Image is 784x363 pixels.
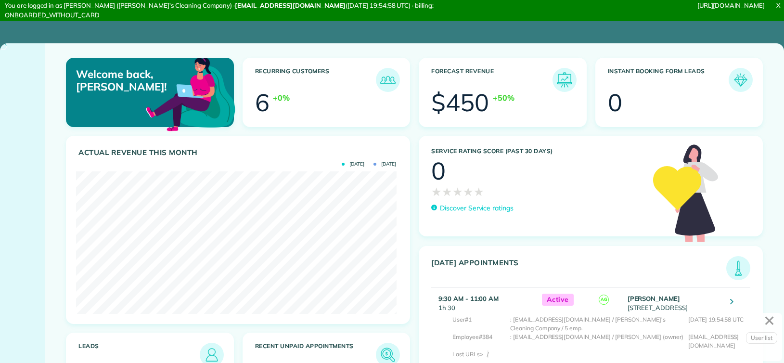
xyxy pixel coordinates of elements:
[431,203,514,213] a: Discover Service ratings
[542,294,574,306] span: Active
[480,350,492,359] div: >
[463,183,474,200] span: ★
[688,333,775,350] div: [EMAIL_ADDRESS][DOMAIN_NAME]
[431,91,489,115] div: $450
[235,1,346,9] strong: [EMAIL_ADDRESS][DOMAIN_NAME]
[625,287,723,318] td: [STREET_ADDRESS]
[510,315,688,333] div: : [EMAIL_ADDRESS][DOMAIN_NAME] / [PERSON_NAME]'s Cleaning Company / 5 emp.
[438,295,499,302] strong: 9:30 AM - 11:00 AM
[144,47,237,140] img: dashboard_welcome-42a62b7d889689a78055ac9021e634bf52bae3f8056760290aed330b23ab8690.png
[255,68,376,92] h3: Recurring Customers
[78,148,400,157] h3: Actual Revenue this month
[76,68,180,93] p: Welcome back, [PERSON_NAME]!
[731,70,750,90] img: icon_form_leads-04211a6a04a5b2264e4ee56bc0799ec3eb69b7e499cbb523a139df1d13a81ae0.png
[697,1,765,9] a: [URL][DOMAIN_NAME]
[378,70,398,90] img: icon_recurring_customers-cf858462ba22bcd05b5a5880d41d6543d210077de5bb9ebc9590e49fd87d84ed.png
[442,183,452,200] span: ★
[474,183,484,200] span: ★
[487,350,488,358] span: /
[729,259,748,278] img: icon_todays_appointments-901f7ab196bb0bea1936b74009e4eb5ffbc2d2711fa7634e0d609ed5ef32b18b.png
[431,68,553,92] h3: Forecast Revenue
[759,309,780,333] a: ✕
[431,159,446,183] div: 0
[255,91,270,115] div: 6
[273,92,290,104] div: +0%
[431,287,537,318] td: 1h 30
[608,68,729,92] h3: Instant Booking Form Leads
[452,183,463,200] span: ★
[440,203,514,213] p: Discover Service ratings
[431,183,442,200] span: ★
[342,162,364,167] span: [DATE]
[452,333,510,350] div: Employee#384
[510,333,688,350] div: : [EMAIL_ADDRESS][DOMAIN_NAME] / [PERSON_NAME] (owner)
[452,350,480,359] div: Last URLs
[452,315,510,333] div: User#1
[608,91,622,115] div: 0
[555,70,574,90] img: icon_forecast_revenue-8c13a41c7ed35a8dcfafea3cbb826a0462acb37728057bba2d056411b612bbbe.png
[373,162,396,167] span: [DATE]
[431,148,643,155] h3: Service Rating score (past 30 days)
[628,295,681,302] strong: [PERSON_NAME]
[493,92,514,104] div: +50%
[746,332,777,344] a: User list
[688,315,775,333] div: [DATE] 19:54:58 UTC
[431,259,726,280] h3: [DATE] Appointments
[599,295,609,305] span: AG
